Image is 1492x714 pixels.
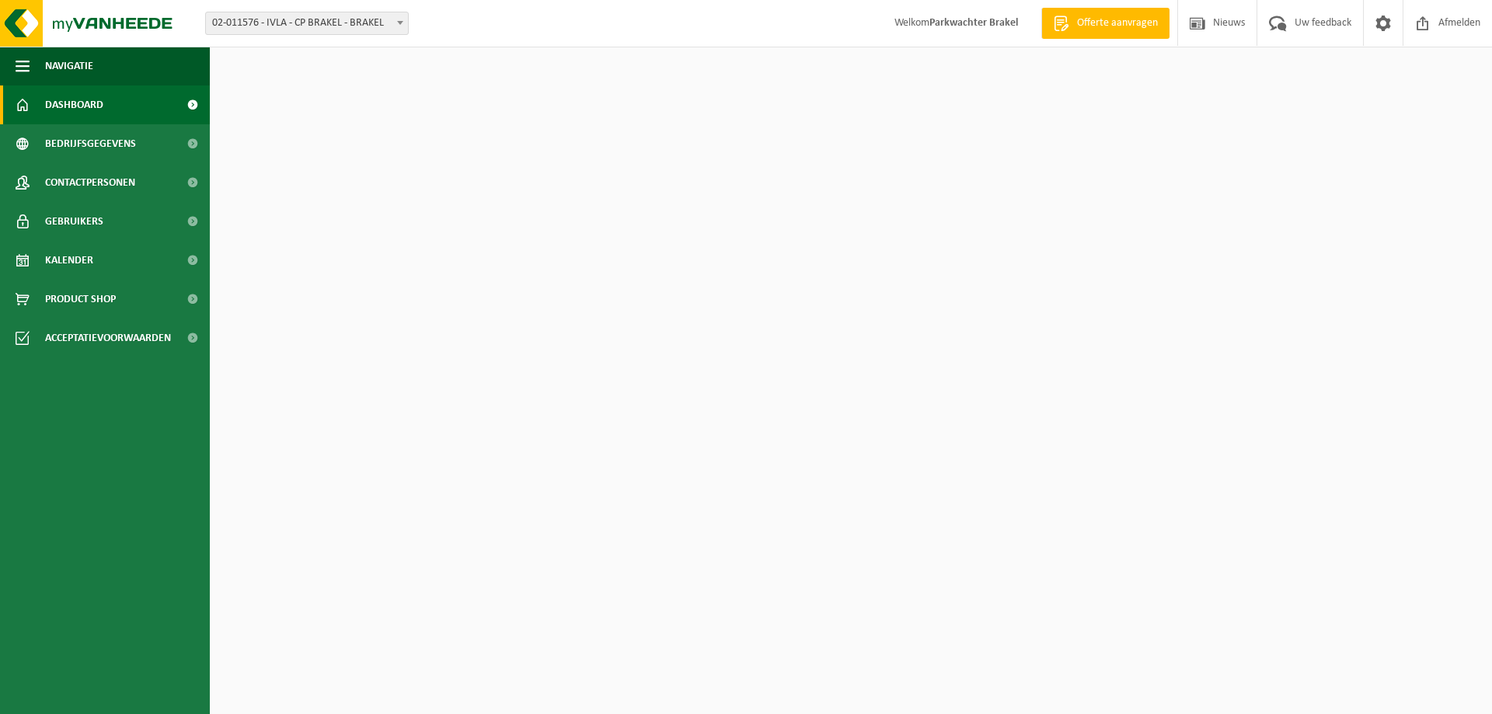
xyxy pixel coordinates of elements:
span: Navigatie [45,47,93,85]
span: Contactpersonen [45,163,135,202]
span: Acceptatievoorwaarden [45,319,171,357]
span: Offerte aanvragen [1073,16,1162,31]
strong: Parkwachter Brakel [929,17,1018,29]
span: Dashboard [45,85,103,124]
span: 02-011576 - IVLA - CP BRAKEL - BRAKEL [205,12,409,35]
span: Bedrijfsgegevens [45,124,136,163]
span: Kalender [45,241,93,280]
span: 02-011576 - IVLA - CP BRAKEL - BRAKEL [206,12,408,34]
span: Product Shop [45,280,116,319]
span: Gebruikers [45,202,103,241]
a: Offerte aanvragen [1041,8,1170,39]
